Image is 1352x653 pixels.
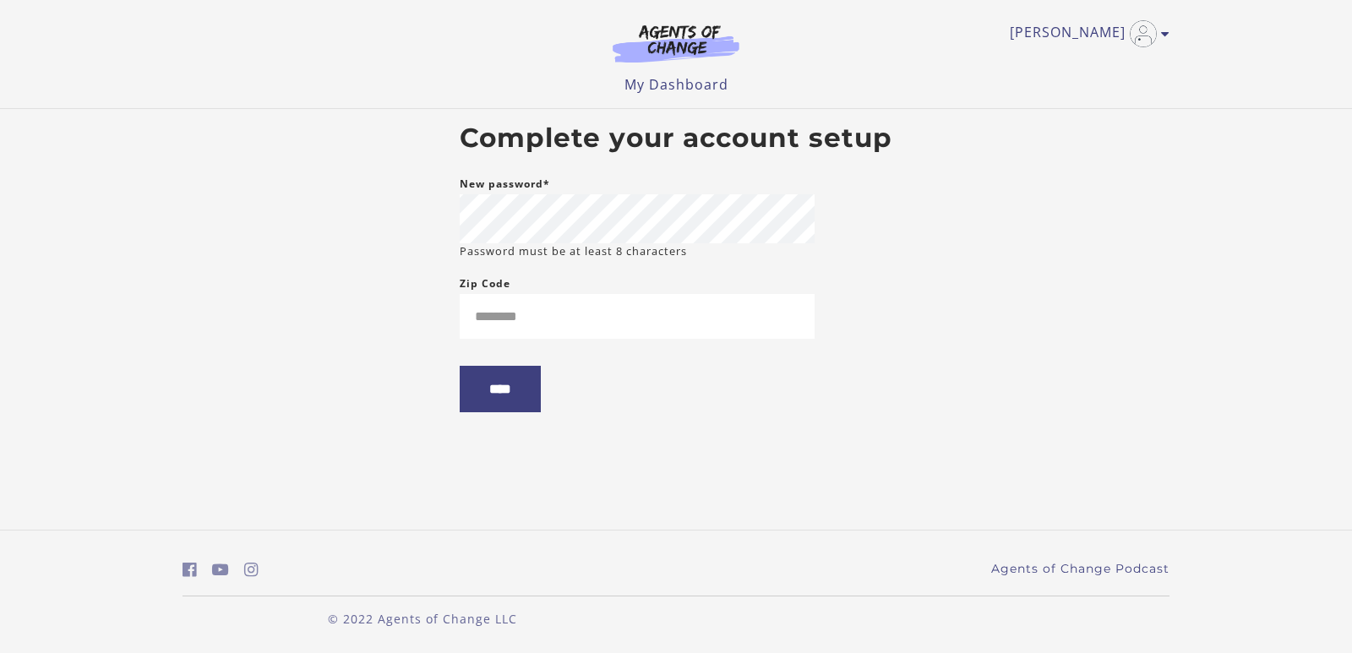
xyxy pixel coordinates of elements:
[460,243,687,259] small: Password must be at least 8 characters
[183,558,197,582] a: https://www.facebook.com/groups/aswbtestprep (Open in a new window)
[244,562,259,578] i: https://www.instagram.com/agentsofchangeprep/ (Open in a new window)
[183,562,197,578] i: https://www.facebook.com/groups/aswbtestprep (Open in a new window)
[460,122,892,155] h2: Complete your account setup
[991,560,1169,578] a: Agents of Change Podcast
[460,174,550,194] label: New password*
[624,75,728,94] a: My Dashboard
[244,558,259,582] a: https://www.instagram.com/agentsofchangeprep/ (Open in a new window)
[212,562,229,578] i: https://www.youtube.com/c/AgentsofChangeTestPrepbyMeaganMitchell (Open in a new window)
[1010,20,1161,47] a: Toggle menu
[212,558,229,582] a: https://www.youtube.com/c/AgentsofChangeTestPrepbyMeaganMitchell (Open in a new window)
[460,274,510,294] label: Zip Code
[595,24,757,63] img: Agents of Change Logo
[183,610,662,628] p: © 2022 Agents of Change LLC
